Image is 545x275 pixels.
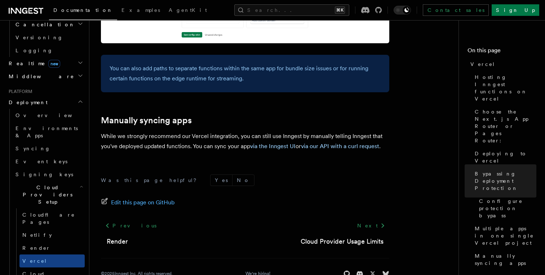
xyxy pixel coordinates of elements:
span: Configure protection bypass [479,198,536,219]
a: Render [107,236,128,247]
span: Versioning [15,35,63,40]
p: While we strongly recommend our Vercel integration, you can still use Inngest by manually telling... [101,131,389,151]
span: Deployment [6,99,48,106]
button: Cloud Providers Setup [13,181,85,208]
a: via our API with a curl request [301,143,379,150]
a: Configure protection bypass [476,195,536,222]
span: Middleware [6,73,74,80]
a: Manually syncing apps [472,249,536,270]
a: Choose the Next.js App Router or Pages Router: [472,105,536,147]
span: Multiple apps in one single Vercel project [475,225,536,247]
span: Cloudflare Pages [22,212,75,225]
a: Documentation [49,2,117,20]
span: Choose the Next.js App Router or Pages Router: [475,108,536,144]
a: Vercel [468,58,536,71]
a: AgentKit [164,2,211,19]
span: Deploying to Vercel [475,150,536,164]
h4: On this page [468,46,536,58]
a: Syncing [13,142,85,155]
a: Multiple apps in one single Vercel project [472,222,536,249]
a: Next [353,219,389,232]
span: Signing keys [15,172,73,177]
p: Was this page helpful? [101,177,201,184]
span: Event keys [15,159,67,164]
button: Realtimenew [6,57,85,70]
span: Edit this page on GitHub [111,198,175,208]
span: Overview [15,112,90,118]
span: Netlify [22,232,52,238]
span: Hosting Inngest functions on Vercel [475,74,536,102]
span: Manually syncing apps [475,252,536,267]
span: Render [22,245,50,251]
a: Logging [13,44,85,57]
button: Search...⌘K [234,4,349,16]
a: Cloudflare Pages [19,208,85,229]
button: Yes [211,175,232,186]
button: No [232,175,254,186]
a: Event keys [13,155,85,168]
button: Middleware [6,70,85,83]
div: You can also add paths to separate functions within the same app for bundle size issues or for ru... [101,55,389,92]
a: Deploying to Vercel [472,147,536,167]
span: Examples [121,7,160,13]
span: Environments & Apps [15,125,78,138]
span: Realtime [6,60,60,67]
a: Netlify [19,229,85,241]
button: Deployment [6,96,85,109]
a: Environments & Apps [13,122,85,142]
a: Sign Up [492,4,539,16]
kbd: ⌘K [335,6,345,14]
a: Versioning [13,31,85,44]
a: Render [19,241,85,254]
span: new [48,60,60,68]
a: via the Inngest UI [250,143,296,150]
span: Logging [15,48,53,53]
a: Signing keys [13,168,85,181]
a: Contact sales [423,4,489,16]
a: Previous [101,219,160,232]
span: Platform [6,89,32,94]
span: Bypassing Deployment Protection [475,170,536,192]
a: Overview [13,109,85,122]
span: Vercel [22,258,47,264]
a: Vercel [19,254,85,267]
span: Cloud Providers Setup [13,184,80,205]
span: Vercel [470,61,495,68]
span: AgentKit [169,7,207,13]
span: Cancellation [13,21,75,28]
button: Cancellation [13,18,85,31]
a: Examples [117,2,164,19]
button: Toggle dark mode [394,6,411,14]
span: Syncing [15,146,50,151]
a: Bypassing Deployment Protection [472,167,536,195]
a: Edit this page on GitHub [101,198,175,208]
a: Manually syncing apps [101,115,192,125]
span: Documentation [53,7,113,13]
a: Hosting Inngest functions on Vercel [472,71,536,105]
a: Cloud Provider Usage Limits [301,236,384,247]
